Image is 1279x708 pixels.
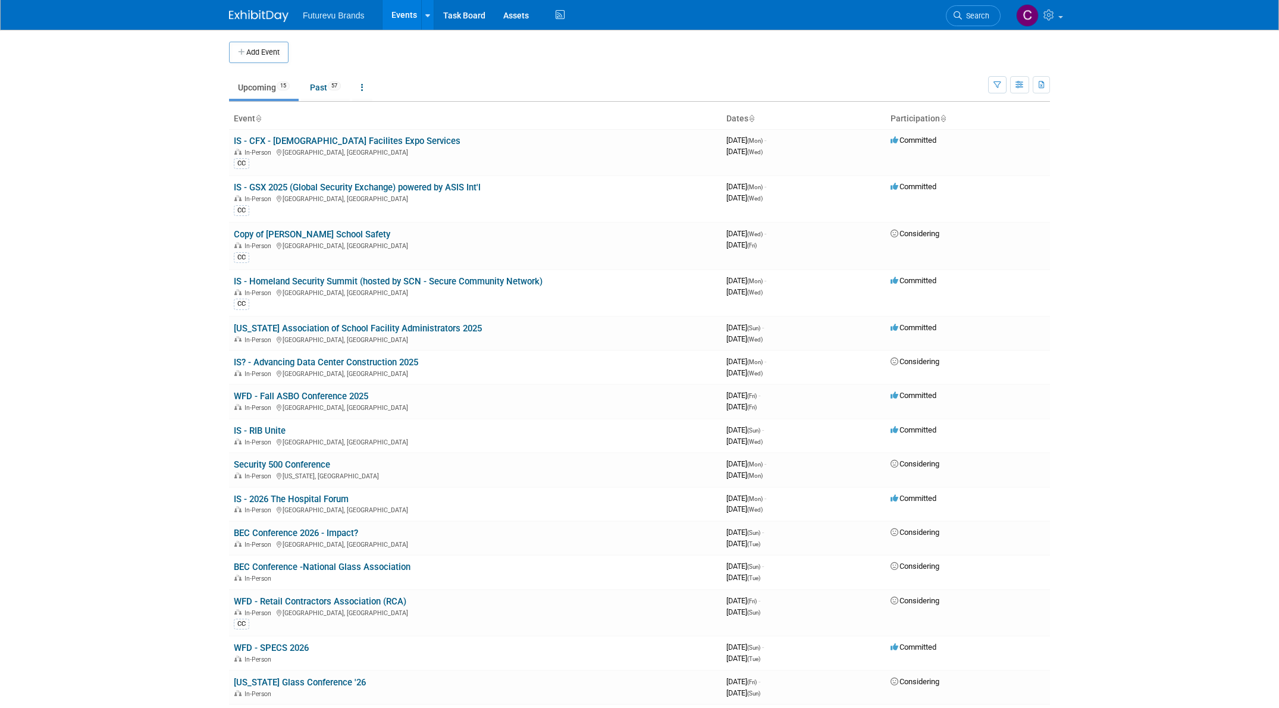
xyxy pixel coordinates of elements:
span: (Wed) [747,195,763,202]
span: Committed [891,136,936,145]
div: CC [234,158,249,169]
span: (Fri) [747,679,757,685]
img: In-Person Event [234,289,242,295]
span: [DATE] [726,437,763,446]
span: [DATE] [726,505,763,513]
a: BEC Conference 2026 - Impact? [234,528,358,538]
a: BEC Conference -National Glass Association [234,562,410,572]
span: [DATE] [726,688,760,697]
div: [GEOGRAPHIC_DATA], [GEOGRAPHIC_DATA] [234,193,717,203]
span: [DATE] [726,240,757,249]
span: (Fri) [747,393,757,399]
span: [DATE] [726,425,764,434]
img: CHERYL CLOWES [1016,4,1039,27]
span: (Fri) [747,598,757,604]
img: In-Person Event [234,690,242,696]
span: [DATE] [726,357,766,366]
span: [DATE] [726,323,764,332]
span: (Tue) [747,541,760,547]
button: Add Event [229,42,289,63]
span: - [764,494,766,503]
span: [DATE] [726,573,760,582]
span: Committed [891,391,936,400]
span: [DATE] [726,494,766,503]
span: (Wed) [747,149,763,155]
img: In-Person Event [234,472,242,478]
span: In-Person [244,438,275,446]
div: [GEOGRAPHIC_DATA], [GEOGRAPHIC_DATA] [234,505,717,514]
div: CC [234,205,249,216]
span: [DATE] [726,402,757,411]
span: (Tue) [747,575,760,581]
span: (Mon) [747,461,763,468]
a: [US_STATE] Association of School Facility Administrators 2025 [234,323,482,334]
span: [DATE] [726,607,760,616]
span: Committed [891,494,936,503]
div: CC [234,619,249,629]
span: - [758,596,760,605]
span: In-Person [244,149,275,156]
img: In-Person Event [234,438,242,444]
span: Committed [891,425,936,434]
span: - [762,528,764,537]
span: In-Person [244,690,275,698]
span: In-Person [244,656,275,663]
a: WFD - SPECS 2026 [234,643,309,653]
a: IS - GSX 2025 (Global Security Exchange) powered by ASIS Int'l [234,182,481,193]
span: Considering [891,459,939,468]
span: (Mon) [747,359,763,365]
a: IS - RIB Unite [234,425,286,436]
a: IS - 2026 The Hospital Forum [234,494,349,505]
span: [DATE] [726,471,763,480]
span: In-Person [244,609,275,617]
span: (Sun) [747,530,760,536]
span: - [764,182,766,191]
div: [US_STATE], [GEOGRAPHIC_DATA] [234,471,717,480]
span: [DATE] [726,643,764,651]
div: CC [234,252,249,263]
span: [DATE] [726,276,766,285]
span: [DATE] [726,654,760,663]
div: [GEOGRAPHIC_DATA], [GEOGRAPHIC_DATA] [234,147,717,156]
img: In-Person Event [234,506,242,512]
span: (Sun) [747,690,760,697]
img: In-Person Event [234,336,242,342]
a: Copy of [PERSON_NAME] School Safety [234,229,390,240]
a: Sort by Start Date [748,114,754,123]
img: ExhibitDay [229,10,289,22]
span: Considering [891,357,939,366]
a: WFD - Retail Contractors Association (RCA) [234,596,406,607]
span: 15 [277,82,290,90]
span: - [762,425,764,434]
span: (Wed) [747,231,763,237]
div: [GEOGRAPHIC_DATA], [GEOGRAPHIC_DATA] [234,402,717,412]
span: Futurevu Brands [303,11,365,20]
span: Committed [891,643,936,651]
span: [DATE] [726,229,766,238]
span: Considering [891,528,939,537]
span: - [764,276,766,285]
a: Security 500 Conference [234,459,330,470]
span: - [764,459,766,468]
span: Considering [891,229,939,238]
span: [DATE] [726,539,760,548]
th: Participation [886,109,1050,129]
span: In-Person [244,506,275,514]
span: (Sun) [747,325,760,331]
img: In-Person Event [234,404,242,410]
a: Past57 [301,76,350,99]
span: - [762,643,764,651]
img: In-Person Event [234,575,242,581]
span: (Tue) [747,656,760,662]
span: - [762,323,764,332]
a: Sort by Participation Type [940,114,946,123]
img: In-Person Event [234,541,242,547]
span: [DATE] [726,368,763,377]
div: CC [234,299,249,309]
a: IS - CFX - [DEMOGRAPHIC_DATA] Facilites Expo Services [234,136,460,146]
span: (Fri) [747,242,757,249]
img: In-Person Event [234,195,242,201]
span: In-Person [244,370,275,378]
span: (Sun) [747,427,760,434]
span: In-Person [244,289,275,297]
